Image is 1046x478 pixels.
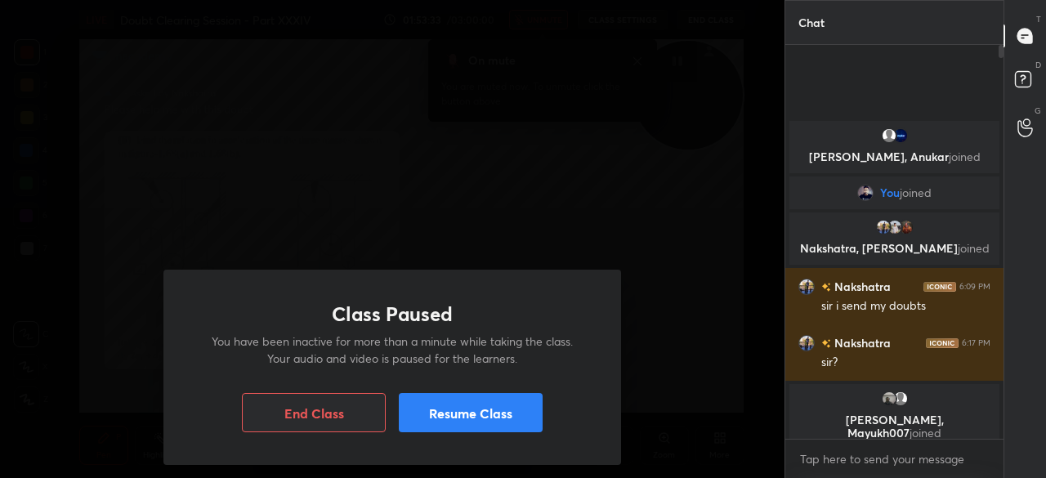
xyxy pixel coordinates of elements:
[399,393,543,432] button: Resume Class
[949,149,981,164] span: joined
[831,278,891,295] h6: Nakshatra
[880,186,900,199] span: You
[900,186,932,199] span: joined
[821,339,831,348] img: no-rating-badge.077c3623.svg
[962,338,990,348] div: 6:17 PM
[875,219,892,235] img: 5f3545e872cc45bf866e4d851b7bf3a7.png
[1036,13,1041,25] p: T
[799,413,990,440] p: [PERSON_NAME], Mayukh007
[821,298,990,315] div: sir i send my doubts
[959,282,990,292] div: 6:09 PM
[203,333,582,367] p: You have been inactive for more than a minute while taking the class. Your audio and video is pau...
[958,240,990,256] span: joined
[1035,59,1041,71] p: D
[881,127,897,144] img: default.png
[923,282,956,292] img: iconic-dark.1390631f.png
[798,279,815,295] img: 5f3545e872cc45bf866e4d851b7bf3a7.png
[332,302,453,326] h1: Class Paused
[892,127,909,144] img: 1bb282b295d442cc80bce3472f1450aa.jpg
[798,335,815,351] img: 5f3545e872cc45bf866e4d851b7bf3a7.png
[242,393,386,432] button: End Class
[892,391,909,407] img: default.png
[881,391,897,407] img: 3
[857,185,874,201] img: d578d2a9b1ba40ba8329e9c7174a5df2.jpg
[799,242,990,255] p: Nakshatra, [PERSON_NAME]
[785,118,1004,440] div: grid
[831,334,891,351] h6: Nakshatra
[785,1,838,44] p: Chat
[898,219,914,235] img: b19b4b23b71f487287e747c30fed0504.jpg
[1035,105,1041,117] p: G
[821,283,831,292] img: no-rating-badge.077c3623.svg
[926,338,959,348] img: iconic-dark.1390631f.png
[910,425,941,440] span: joined
[821,355,990,371] div: sir?
[799,150,990,163] p: [PERSON_NAME], Anukar
[887,219,903,235] img: fe7fa4495f914fa3a7b2aad73ec78f22.jpg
